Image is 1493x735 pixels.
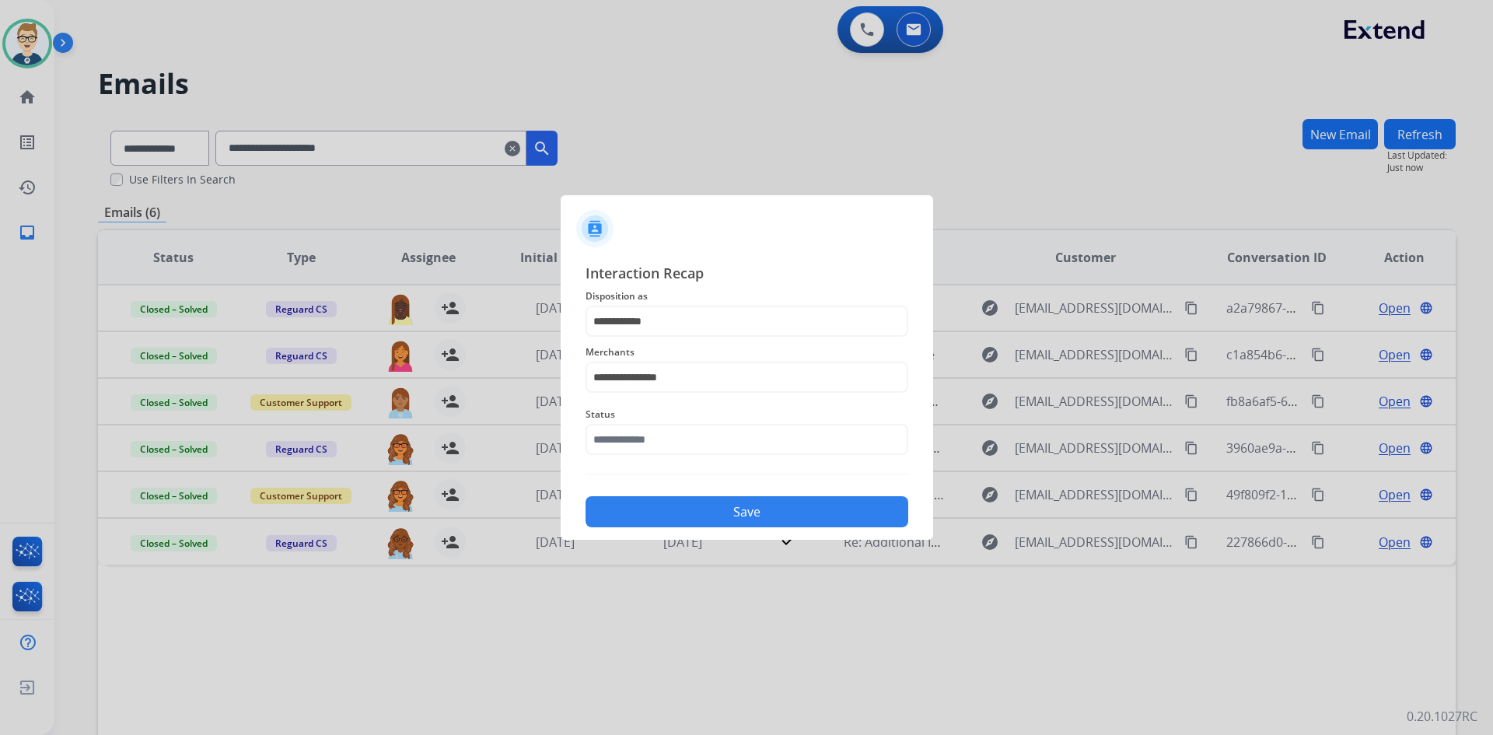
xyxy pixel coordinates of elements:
span: Disposition as [586,287,908,306]
button: Save [586,496,908,527]
img: contactIcon [576,210,614,247]
img: contact-recap-line.svg [586,474,908,474]
p: 0.20.1027RC [1407,707,1477,726]
span: Merchants [586,343,908,362]
span: Status [586,405,908,424]
span: Interaction Recap [586,262,908,287]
